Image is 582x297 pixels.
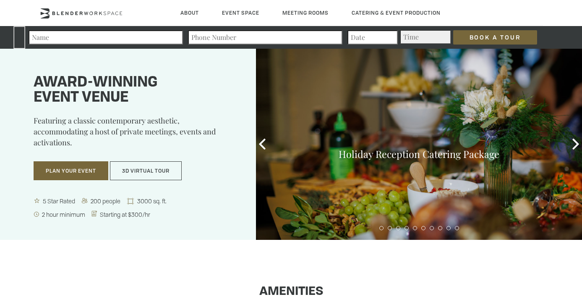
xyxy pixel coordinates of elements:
p: Featuring a classic contemporary aesthetic, accommodating a host of private meetings, events and ... [34,115,235,154]
span: 5 Star Rated [41,197,78,205]
button: 3D Virtual Tour [110,161,182,181]
span: 200 people [89,197,123,205]
input: Date [347,30,398,45]
a: Holiday Reception Catering Package [339,147,499,160]
span: Starting at $300/hr [98,210,153,218]
input: Book a Tour [453,30,537,45]
input: Phone Number [188,30,342,45]
h1: Award-winning event venue [34,75,235,105]
input: Name [29,30,183,45]
span: 3000 sq. ft. [136,197,169,205]
button: Plan Your Event [34,161,108,181]
span: 2 hour minimum [40,210,88,218]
